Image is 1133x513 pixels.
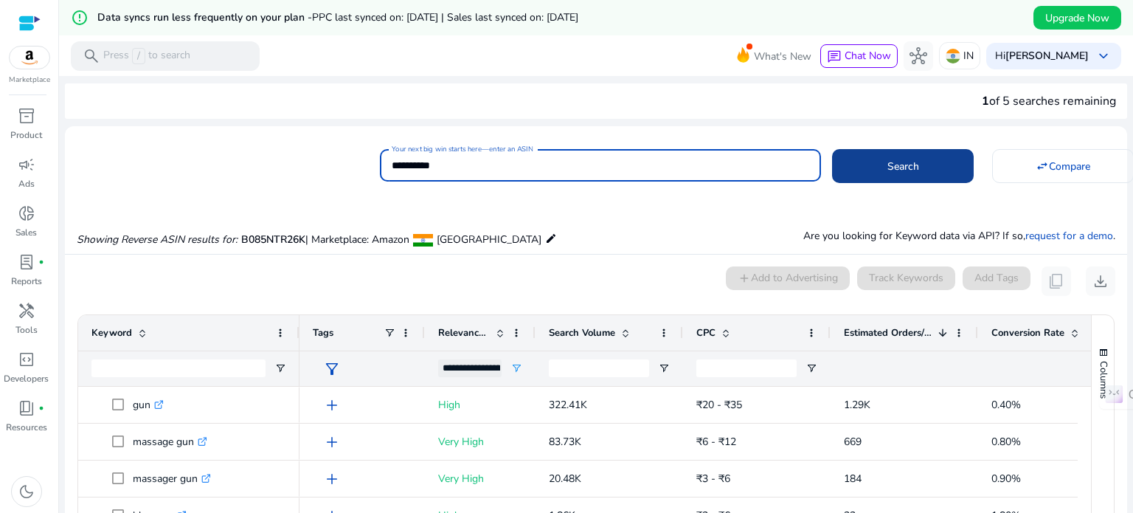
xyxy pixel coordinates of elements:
[274,362,286,374] button: Open Filter Menu
[991,435,1021,449] span: 0.80%
[18,483,35,500] span: dark_mode
[982,93,989,109] span: 1
[392,144,533,154] mat-label: Your next big win starts here—enter an ASIN
[438,464,522,494] p: Very High
[1086,266,1115,296] button: download
[312,10,578,24] span: PPC last synced on: [DATE] | Sales last synced on: [DATE]
[97,12,578,24] h5: Data syncs run less frequently on your plan -
[696,472,730,486] span: ₹3 - ₹6
[323,470,341,488] span: add
[6,421,47,434] p: Resources
[10,128,42,142] p: Product
[305,233,409,247] span: | Marketplace: Amazon
[549,472,581,486] span: 20.48K
[18,177,35,190] p: Ads
[844,472,862,486] span: 184
[77,233,238,247] i: Showing Reverse ASIN results for:
[132,48,145,64] span: /
[83,47,100,65] span: search
[1005,49,1089,63] b: [PERSON_NAME]
[827,49,842,64] span: chat
[38,259,44,265] span: fiber_manual_record
[323,433,341,451] span: add
[549,326,615,340] span: Search Volume
[545,230,557,247] mat-icon: edit
[1092,272,1109,290] span: download
[887,159,919,174] span: Search
[844,326,932,340] span: Estimated Orders/Month
[18,399,35,417] span: book_4
[991,472,1021,486] span: 0.90%
[982,92,1116,110] div: of 5 searches remaining
[438,326,490,340] span: Relevance Score
[323,396,341,414] span: add
[844,398,870,412] span: 1.29K
[18,107,35,125] span: inventory_2
[549,398,587,412] span: 322.41K
[18,351,35,368] span: code_blocks
[133,464,211,494] p: massager gun
[696,326,716,340] span: CPC
[963,43,974,69] p: IN
[845,49,891,63] span: Chat Now
[510,362,522,374] button: Open Filter Menu
[91,359,266,377] input: Keyword Filter Input
[241,233,305,247] span: B085NTR26K
[658,362,670,374] button: Open Filter Menu
[438,390,522,420] p: High
[832,149,974,183] button: Search
[754,44,811,69] span: What's New
[991,398,1021,412] span: 0.40%
[696,359,797,377] input: CPC Filter Input
[844,435,862,449] span: 669
[133,427,207,457] p: massage gun
[549,359,649,377] input: Search Volume Filter Input
[696,398,742,412] span: ₹20 - ₹35
[4,372,49,385] p: Developers
[437,233,541,247] span: [GEOGRAPHIC_DATA]
[1095,47,1112,65] span: keyboard_arrow_down
[904,41,933,71] button: hub
[323,360,341,378] span: filter_alt
[11,275,42,288] p: Reports
[313,326,333,340] span: Tags
[820,44,898,68] button: chatChat Now
[9,75,50,86] p: Marketplace
[1049,159,1090,174] span: Compare
[18,302,35,320] span: handyman
[18,156,35,173] span: campaign
[71,9,89,27] mat-icon: error_outline
[1036,159,1049,173] mat-icon: swap_horiz
[438,427,522,457] p: Very High
[18,204,35,222] span: donut_small
[18,253,35,271] span: lab_profile
[15,323,38,337] p: Tools
[696,435,736,449] span: ₹6 - ₹12
[805,362,817,374] button: Open Filter Menu
[995,51,1089,61] p: Hi
[133,390,164,420] p: gun
[1033,6,1121,30] button: Upgrade Now
[549,435,581,449] span: 83.73K
[15,226,37,239] p: Sales
[946,49,960,63] img: in.svg
[10,47,49,69] img: amazon.svg
[1025,229,1113,243] a: request for a demo
[1097,361,1110,399] span: Columns
[103,48,190,64] p: Press to search
[91,326,132,340] span: Keyword
[991,326,1064,340] span: Conversion Rate
[909,47,927,65] span: hub
[1045,10,1109,26] span: Upgrade Now
[38,405,44,411] span: fiber_manual_record
[803,228,1115,244] p: Are you looking for Keyword data via API? If so, .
